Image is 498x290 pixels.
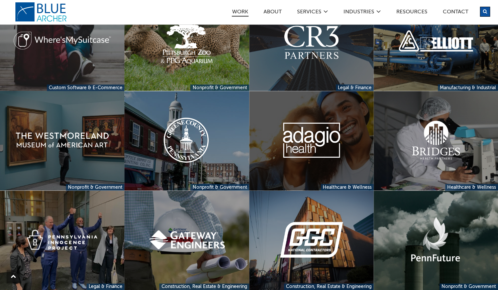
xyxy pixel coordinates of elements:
a: Healthcare & Wellness [321,184,374,191]
a: ABOUT [263,9,282,16]
a: Nonprofit & Government [190,184,249,191]
a: Work [232,9,248,17]
a: logo [15,2,69,22]
a: Custom Software & E-Commerce [47,84,124,91]
a: Contact [442,9,469,16]
a: Nonprofit & Government [66,184,124,191]
a: Manufacturing & Industrial [438,84,498,91]
a: Resources [396,9,428,16]
a: Industries [343,9,375,16]
a: Healthcare & Wellness [445,184,498,191]
a: SERVICES [297,9,322,16]
a: Legal & Finance [336,84,374,91]
a: Nonprofit & Government [190,84,249,91]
